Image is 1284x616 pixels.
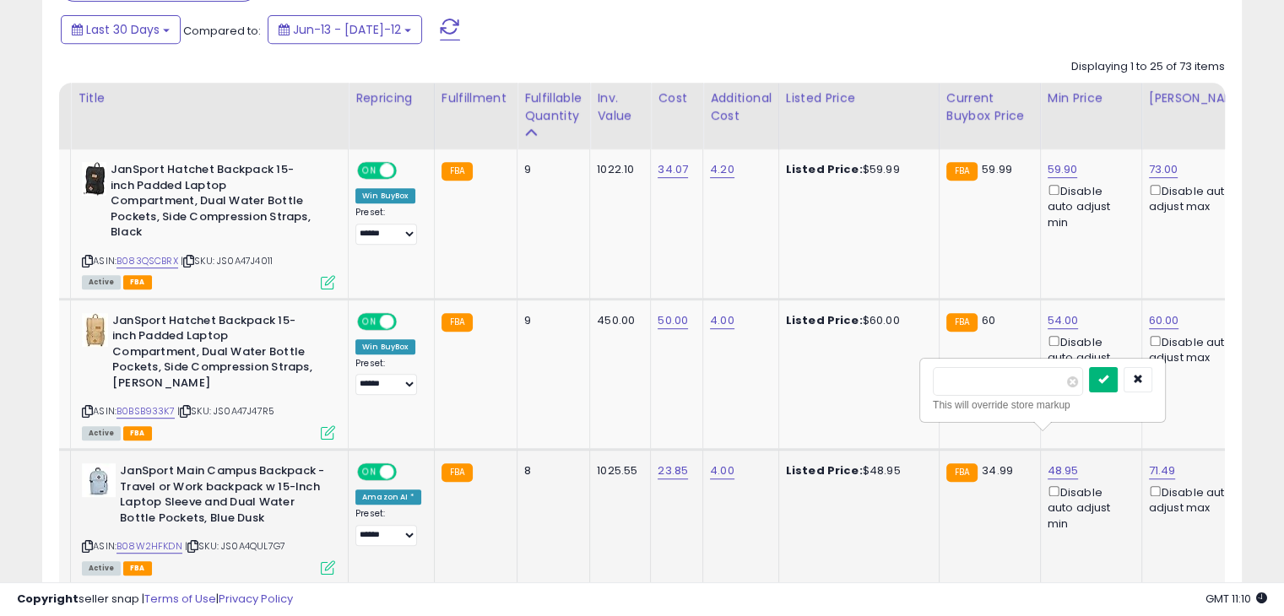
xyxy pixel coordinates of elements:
a: 50.00 [658,312,688,329]
span: 2025-08-12 11:10 GMT [1205,591,1267,607]
a: 54.00 [1048,312,1079,329]
div: $59.99 [786,162,926,177]
span: | SKU: JS0A47J4011 [181,254,273,267]
span: 60 [982,312,995,328]
div: Fulfillment [442,89,510,107]
small: FBA [946,463,978,482]
img: 41H+zKTDbXL._SL40_.jpg [82,463,116,497]
a: 48.95 [1048,462,1079,479]
div: Min Price [1048,89,1135,107]
div: $60.00 [786,313,926,328]
div: Win BuyBox [355,339,415,354]
div: 450.00 [597,313,637,328]
a: 4.20 [710,161,734,178]
small: FBA [442,313,473,332]
div: 8 [524,463,577,478]
div: ASIN: [82,313,335,438]
div: Current Buybox Price [946,89,1033,125]
div: Disable auto adjust min [1048,483,1129,532]
span: ON [359,314,380,328]
div: [PERSON_NAME] [1149,89,1249,107]
a: 60.00 [1149,312,1179,329]
span: OFF [394,164,421,178]
span: All listings currently available for purchase on Amazon [82,426,121,440]
strong: Copyright [17,591,79,607]
div: This will override store markup [933,397,1152,413]
button: Jun-13 - [DATE]-12 [268,15,422,44]
small: FBA [946,313,978,332]
div: 1022.10 [597,162,637,177]
span: FBA [123,426,152,440]
a: 4.00 [710,312,734,329]
a: 71.49 [1149,462,1176,479]
a: 59.90 [1048,161,1078,178]
span: | SKU: JS0A47J47R5 [177,404,274,418]
div: seller snap | | [17,592,293,608]
span: Last 30 Days [86,21,160,38]
div: Displaying 1 to 25 of 73 items [1071,59,1225,75]
div: 9 [524,313,577,328]
span: FBA [123,561,152,575]
span: Compared to: [183,23,261,39]
div: 1025.55 [597,463,637,478]
a: 4.00 [710,462,734,479]
div: ASIN: [82,162,335,287]
div: Additional Cost [710,89,772,125]
div: Disable auto adjust min [1048,181,1129,230]
span: 34.99 [982,462,1013,478]
b: Listed Price: [786,161,863,177]
div: Fulfillable Quantity [524,89,582,125]
small: FBA [442,463,473,482]
div: Inv. value [597,89,643,125]
b: JanSport Main Campus Backpack - Travel or Work backpack w 15-Inch Laptop Sleeve and Dual Water Bo... [120,463,325,530]
b: Listed Price: [786,462,863,478]
span: OFF [394,465,421,479]
b: Listed Price: [786,312,863,328]
span: 59.99 [982,161,1012,177]
span: FBA [123,275,152,289]
div: Disable auto adjust max [1149,181,1243,214]
div: Repricing [355,89,427,107]
div: Title [78,89,341,107]
div: Preset: [355,207,421,245]
img: 313reN8twTL._SL40_.jpg [82,313,108,347]
span: All listings currently available for purchase on Amazon [82,275,121,289]
div: 9 [524,162,577,177]
div: Disable auto adjust max [1149,483,1243,516]
div: Disable auto adjust max [1149,332,1243,365]
div: Cost [658,89,696,107]
b: JanSport Hatchet Backpack 15-inch Padded Laptop Compartment, Dual Water Bottle Pockets, Side Comp... [112,313,317,396]
span: ON [359,465,380,479]
span: All listings currently available for purchase on Amazon [82,561,121,575]
span: | SKU: JS0A4QUL7G7 [185,539,285,553]
a: 34.07 [658,161,688,178]
a: B0BSB933K7 [116,404,175,419]
div: Preset: [355,358,421,396]
span: Jun-13 - [DATE]-12 [293,21,401,38]
div: Win BuyBox [355,188,415,203]
div: Preset: [355,508,421,546]
b: JanSport Hatchet Backpack 15-inch Padded Laptop Compartment, Dual Water Bottle Pockets, Side Comp... [111,162,316,245]
div: Amazon AI * [355,489,421,505]
div: $48.95 [786,463,926,478]
a: 23.85 [658,462,688,479]
a: B083QSCBRX [116,254,178,268]
a: Terms of Use [144,591,216,607]
a: B08W2HFKDN [116,539,182,554]
span: OFF [394,314,421,328]
span: ON [359,164,380,178]
a: 73.00 [1149,161,1178,178]
a: Privacy Policy [219,591,293,607]
small: FBA [442,162,473,181]
div: Listed Price [786,89,932,107]
div: Disable auto adjust min [1048,332,1129,381]
button: Last 30 Days [61,15,181,44]
small: FBA [946,162,978,181]
img: 31eLxqoaT0L._SL40_.jpg [82,162,106,196]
